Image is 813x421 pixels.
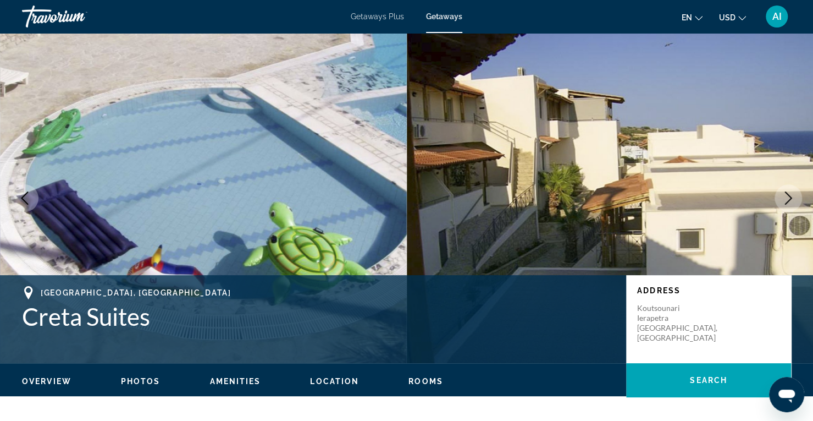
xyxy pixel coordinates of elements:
span: en [682,13,692,22]
span: [GEOGRAPHIC_DATA], [GEOGRAPHIC_DATA] [41,288,231,297]
iframe: Button to launch messaging window [769,377,804,412]
span: Search [690,376,727,385]
a: Getaways Plus [351,12,404,21]
span: Overview [22,377,71,386]
button: Change language [682,9,703,25]
button: Overview [22,376,71,386]
a: Travorium [22,2,132,31]
a: Getaways [426,12,462,21]
button: Amenities [209,376,261,386]
h1: Creta Suites [22,302,615,331]
button: Location [310,376,359,386]
button: User Menu [762,5,791,28]
span: AI [772,11,782,22]
button: Rooms [408,376,443,386]
button: Change currency [719,9,746,25]
span: Photos [121,377,161,386]
button: Search [626,363,791,397]
span: Amenities [209,377,261,386]
span: Rooms [408,377,443,386]
button: Photos [121,376,161,386]
span: Location [310,377,359,386]
button: Next image [775,184,802,212]
button: Previous image [11,184,38,212]
span: USD [719,13,735,22]
p: Address [637,286,780,295]
p: Koutsounari Ierapetra [GEOGRAPHIC_DATA], [GEOGRAPHIC_DATA] [637,303,725,343]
